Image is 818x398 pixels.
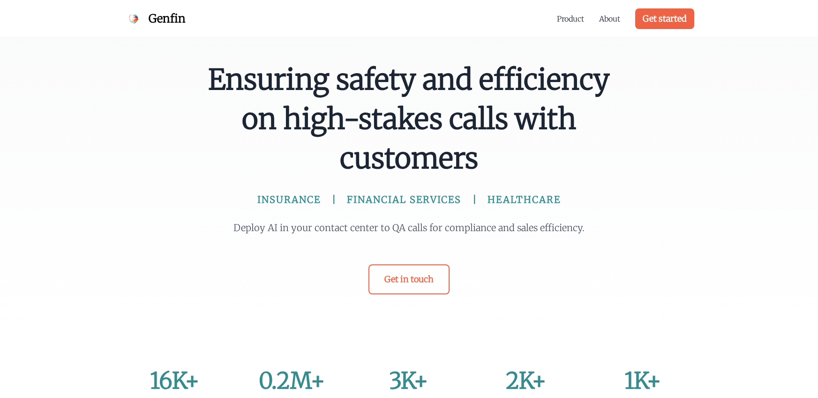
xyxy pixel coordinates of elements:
span: FINANCIAL SERVICES [347,193,461,206]
a: About [599,13,620,24]
span: | [473,193,476,206]
div: 1K+ [592,369,694,392]
span: INSURANCE [257,193,321,206]
a: Genfin [124,9,186,28]
a: Get in touch [368,264,450,294]
div: 0.2M+ [241,369,343,392]
img: Genfin Logo [124,9,143,28]
div: 2K+ [475,369,577,392]
div: 3K+ [358,369,460,392]
a: Get started [635,8,694,29]
span: | [332,193,336,206]
a: Product [557,13,584,24]
p: Deploy AI in your contact center to QA calls for compliance and sales efficiency. [229,221,589,234]
span: Genfin [149,11,186,26]
span: HEALTHCARE [488,193,561,206]
span: Ensuring safety and efficiency on high-stakes calls with customers [207,60,612,178]
div: 16K+ [124,369,226,392]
